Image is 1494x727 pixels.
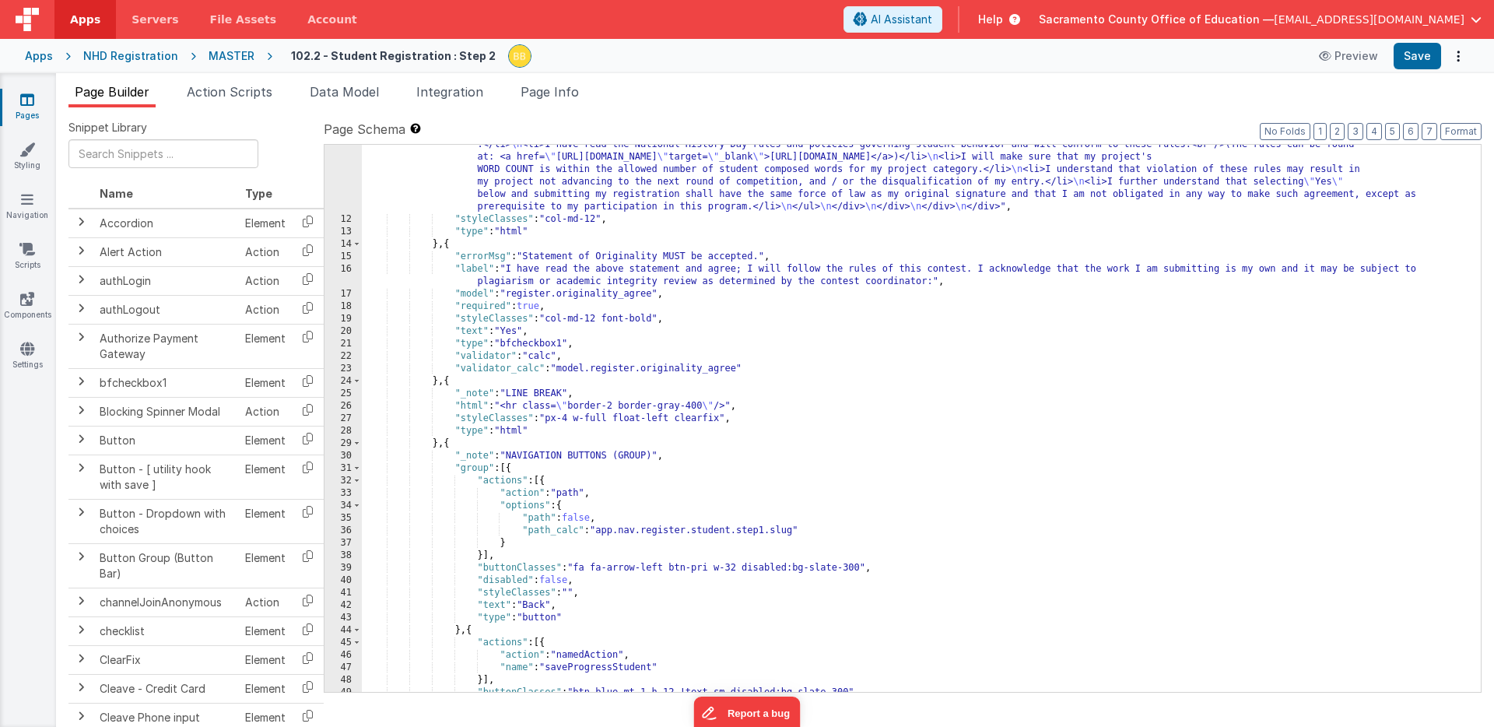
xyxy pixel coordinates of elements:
[324,338,362,350] div: 21
[324,462,362,475] div: 31
[324,251,362,263] div: 15
[239,266,292,295] td: Action
[239,237,292,266] td: Action
[324,375,362,388] div: 24
[843,6,942,33] button: AI Assistant
[324,213,362,226] div: 12
[324,238,362,251] div: 14
[1447,45,1469,67] button: Options
[324,425,362,437] div: 28
[324,599,362,612] div: 42
[324,562,362,574] div: 39
[324,512,362,525] div: 35
[93,397,239,426] td: Blocking Spinner Modal
[324,226,362,238] div: 13
[324,413,362,425] div: 27
[521,84,579,100] span: Page Info
[324,487,362,500] div: 33
[324,363,362,375] div: 23
[68,120,147,135] span: Snippet Library
[1422,123,1437,140] button: 7
[93,674,239,703] td: Cleave - Credit Card
[239,295,292,324] td: Action
[1310,44,1387,68] button: Preview
[210,12,277,27] span: File Assets
[239,499,292,543] td: Element
[100,187,133,200] span: Name
[25,48,53,64] div: Apps
[1394,43,1441,69] button: Save
[239,616,292,645] td: Element
[239,588,292,616] td: Action
[93,426,239,455] td: Button
[324,263,362,288] div: 16
[324,89,362,213] div: 11
[239,368,292,397] td: Element
[83,48,178,64] div: NHD Registration
[324,587,362,599] div: 41
[324,500,362,512] div: 34
[239,543,292,588] td: Element
[324,120,405,139] span: Page Schema
[1348,123,1363,140] button: 3
[93,543,239,588] td: Button Group (Button Bar)
[187,84,272,100] span: Action Scripts
[416,84,483,100] span: Integration
[93,237,239,266] td: Alert Action
[324,388,362,400] div: 25
[245,187,272,200] span: Type
[1260,123,1310,140] button: No Folds
[324,624,362,637] div: 44
[291,50,496,61] h4: 102.2 - Student Registration : Step 2
[1366,123,1382,140] button: 4
[93,645,239,674] td: ClearFix
[239,209,292,238] td: Element
[75,84,149,100] span: Page Builder
[324,350,362,363] div: 22
[93,588,239,616] td: channelJoinAnonymous
[239,645,292,674] td: Element
[93,368,239,397] td: bfcheckbox1
[324,612,362,624] div: 43
[93,499,239,543] td: Button - Dropdown with choices
[310,84,379,100] span: Data Model
[68,139,258,168] input: Search Snippets ...
[324,550,362,562] div: 38
[324,288,362,300] div: 17
[209,48,254,64] div: MASTER
[1440,123,1482,140] button: Format
[93,295,239,324] td: authLogout
[132,12,178,27] span: Servers
[1039,12,1274,27] span: Sacramento County Office of Education —
[239,324,292,368] td: Element
[239,674,292,703] td: Element
[509,45,531,67] img: 3aae05562012a16e32320df8a0cd8a1d
[871,12,932,27] span: AI Assistant
[1403,123,1419,140] button: 6
[324,313,362,325] div: 19
[93,616,239,645] td: checklist
[324,437,362,450] div: 29
[1330,123,1345,140] button: 2
[1274,12,1464,27] span: [EMAIL_ADDRESS][DOMAIN_NAME]
[324,325,362,338] div: 20
[978,12,1003,27] span: Help
[1313,123,1327,140] button: 1
[239,455,292,499] td: Element
[324,450,362,462] div: 30
[93,266,239,295] td: authLogin
[324,537,362,550] div: 37
[93,455,239,499] td: Button - [ utility hook with save ]
[1385,123,1400,140] button: 5
[324,649,362,662] div: 46
[324,674,362,687] div: 48
[239,426,292,455] td: Element
[70,12,100,27] span: Apps
[324,637,362,649] div: 45
[93,324,239,368] td: Authorize Payment Gateway
[324,400,362,413] div: 26
[93,209,239,238] td: Accordion
[324,475,362,487] div: 32
[324,300,362,313] div: 18
[239,397,292,426] td: Action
